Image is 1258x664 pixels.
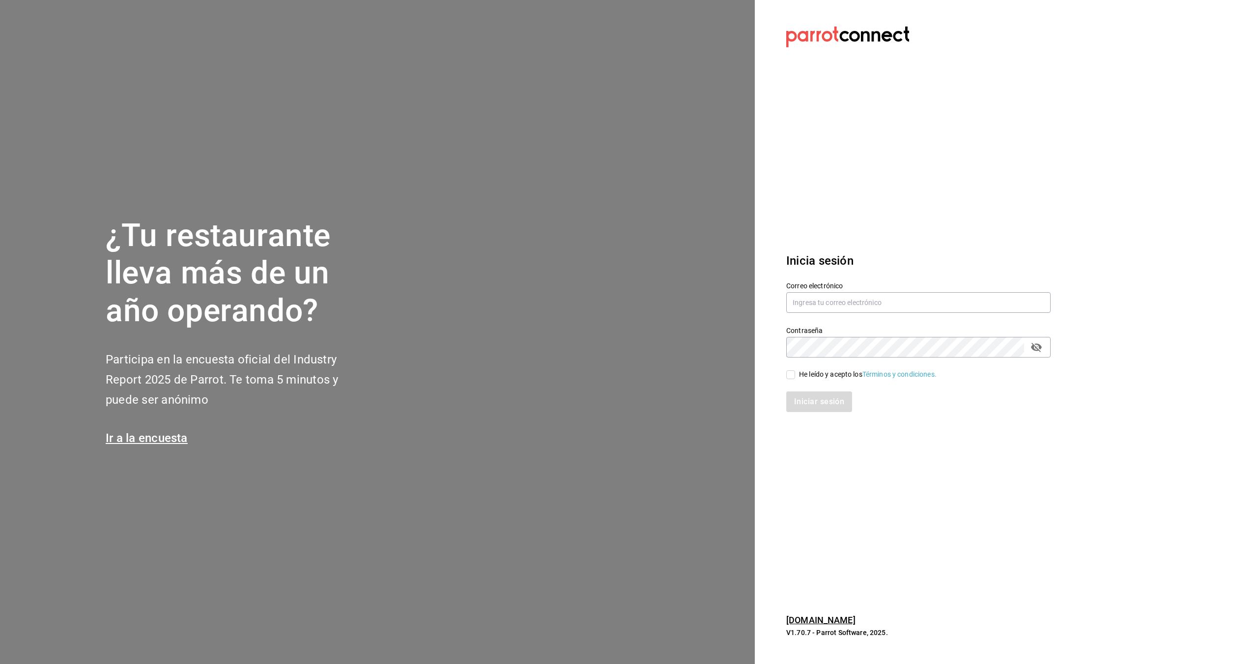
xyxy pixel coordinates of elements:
a: [DOMAIN_NAME] [786,615,856,625]
label: Correo electrónico [786,282,1051,289]
h2: Participa en la encuesta oficial del Industry Report 2025 de Parrot. Te toma 5 minutos y puede se... [106,350,371,410]
div: He leído y acepto los [799,369,937,380]
a: Términos y condiciones. [862,370,937,378]
button: passwordField [1028,339,1045,356]
h3: Inicia sesión [786,252,1051,270]
p: V1.70.7 - Parrot Software, 2025. [786,628,1051,637]
label: Contraseña [786,327,1051,333]
h1: ¿Tu restaurante lleva más de un año operando? [106,217,371,330]
input: Ingresa tu correo electrónico [786,292,1051,313]
a: Ir a la encuesta [106,431,188,445]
